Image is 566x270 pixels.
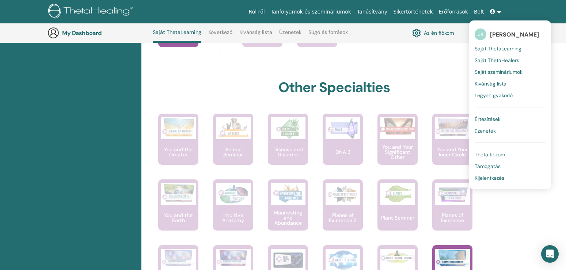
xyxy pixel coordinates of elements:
a: Kívánság lista [239,29,272,41]
img: You and the Earth [161,183,196,203]
a: DNA 3 DNA 3 [323,114,363,179]
a: Erőforrások [436,5,471,19]
img: You and the Creator [161,117,196,137]
a: Értesítések [475,113,546,125]
a: Saját szemináriumok [475,66,546,78]
img: Intuitive Anatomy [216,183,251,205]
p: You and Your Inner Circle [432,147,472,157]
img: Manifesting and Abundance [271,183,305,205]
img: DNA 3 [326,117,360,139]
img: Disease and Disorder [271,117,305,139]
a: Intuitive Anatomy Intuitive Anatomy [213,179,253,245]
img: logo.png [48,4,136,20]
a: Üzenetek [279,29,301,41]
img: You and Your Significant Other [380,117,415,135]
p: You and Your Significant Other [377,144,418,160]
h2: Other Specialties [278,79,390,96]
a: Kijelentkezés [475,172,546,184]
a: Következő [208,29,232,41]
p: Plant Seminar [378,215,417,220]
span: [PERSON_NAME] [490,31,539,38]
a: JK[PERSON_NAME] [475,26,546,43]
span: Kijelentkezés [475,175,504,181]
span: üzenetek [475,128,496,134]
p: Planes of Existence 2 [323,213,363,223]
p: Planes of Existence [432,213,472,223]
a: Saját ThetaHealers [475,54,546,66]
a: Planes of Existence Planes of Existence [432,179,472,245]
a: Tanfolyamok és szemináriumok [268,5,354,19]
span: Theta fiókom [475,151,505,158]
a: You and the Creator You and the Creator [158,114,198,179]
img: Intuitive Child In Me Kids [161,249,196,267]
a: You and Your Significant Other You and Your Significant Other [377,114,418,179]
a: Legyen gyakorló [475,90,546,101]
p: You and the Earth [158,213,198,223]
a: Saját ThetaLearning [475,43,546,54]
a: Súgó és források [308,29,348,41]
a: Animal Seminar Animal Seminar [213,114,253,179]
img: Planes of Existence 2 [326,183,360,205]
img: generic-user-icon.jpg [48,27,59,39]
p: You and the Creator [158,147,198,157]
span: Legyen gyakorló [475,92,513,99]
p: Disease and Disorder [268,147,308,157]
a: Kívánság lista [475,78,546,90]
a: Tanúsítvány [354,5,390,19]
p: DNA 3 [333,149,353,155]
a: Theta fiókom [475,149,546,160]
span: Kívánság lista [475,80,506,87]
p: Intuitive Anatomy [213,213,253,223]
a: Az én fiókom [412,27,454,39]
div: Open Intercom Messenger [541,245,559,263]
img: Intuitive Child In Me Young Adult [216,249,251,267]
span: Támogatás [475,163,501,170]
a: Plant Seminar Plant Seminar [377,179,418,245]
img: cog.svg [412,27,421,39]
a: You and Your Inner Circle You and Your Inner Circle [432,114,472,179]
img: You and Your Inner Circle [435,117,470,137]
a: Planes of Existence 2 Planes of Existence 2 [323,179,363,245]
p: Manifesting and Abundance [268,210,308,225]
a: Sikertörténetek [390,5,436,19]
a: Manifesting and Abundance Manifesting and Abundance [268,179,308,245]
a: Saját ThetaLearning [153,29,201,43]
img: Animal Seminar [216,117,251,139]
span: Értesítések [475,116,501,122]
a: Ról ről [246,5,268,19]
span: JK [475,28,486,40]
span: Saját ThetaHealers [475,57,519,64]
span: Saját szemináriumok [475,69,523,75]
a: üzenetek [475,125,546,137]
a: Támogatás [475,160,546,172]
img: RHYTHM to a Perfect Weight [380,249,415,266]
a: Bolt [471,5,487,19]
img: Planes of Existence [435,183,470,205]
h3: My Dashboard [62,30,135,37]
img: Discover Your Algorithm [435,249,470,267]
p: Animal Seminar [213,147,253,157]
img: Plant Seminar [380,183,415,205]
a: Disease and Disorder Disease and Disorder [268,114,308,179]
span: Saját ThetaLearning [475,45,521,52]
a: You and the Earth You and the Earth [158,179,198,245]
